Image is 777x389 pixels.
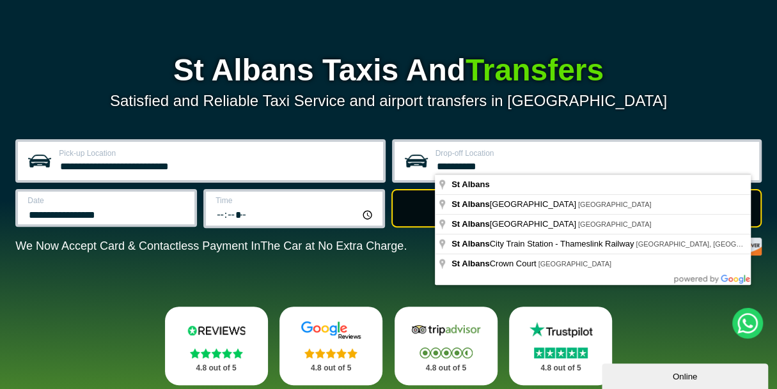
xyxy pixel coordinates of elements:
img: Tripadvisor [409,321,483,339]
p: 4.8 out of 5 [523,360,598,376]
span: St Albans [451,179,489,189]
label: Pick-up Location [59,149,375,157]
span: Transfers [466,53,604,87]
a: Google Stars 4.8 out of 5 [279,307,382,385]
span: City Train Station - Thameslink Railway [451,239,636,248]
h1: St Albans Taxis And [15,55,761,86]
p: 4.8 out of 5 [294,360,368,376]
span: [GEOGRAPHIC_DATA] [451,199,578,209]
span: The Car at No Extra Charge. [260,240,407,252]
span: Crown Court [451,259,538,268]
span: St Albans [451,199,489,209]
span: St Albans [451,259,489,268]
label: Time [216,197,375,204]
span: St Albans [451,239,489,248]
img: Trustpilot [523,321,598,339]
a: Trustpilot Stars 4.8 out of 5 [509,307,612,385]
p: We Now Accept Card & Contactless Payment In [15,240,407,253]
span: [GEOGRAPHIC_DATA] [451,219,578,229]
span: St Albans [451,219,489,229]
span: [GEOGRAPHIC_DATA] [578,220,652,228]
label: Drop-off Location [436,149,751,157]
p: Satisfied and Reliable Taxi Service and airport transfers in [GEOGRAPHIC_DATA] [15,92,761,110]
label: Date [27,197,187,204]
img: Stars [190,348,243,358]
span: [GEOGRAPHIC_DATA] [538,260,611,268]
span: [GEOGRAPHIC_DATA] [578,201,652,208]
img: Stars [304,348,357,358]
img: Reviews.io [179,321,254,339]
a: Reviews.io Stars 4.8 out of 5 [165,307,268,385]
button: Get Quote [391,189,762,227]
p: 4.8 out of 5 [409,360,483,376]
a: Tripadvisor Stars 4.8 out of 5 [395,307,498,385]
iframe: chat widget [602,361,771,389]
img: Google [294,321,368,339]
img: Stars [534,347,588,358]
img: Stars [420,347,473,358]
p: 4.8 out of 5 [179,360,254,376]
